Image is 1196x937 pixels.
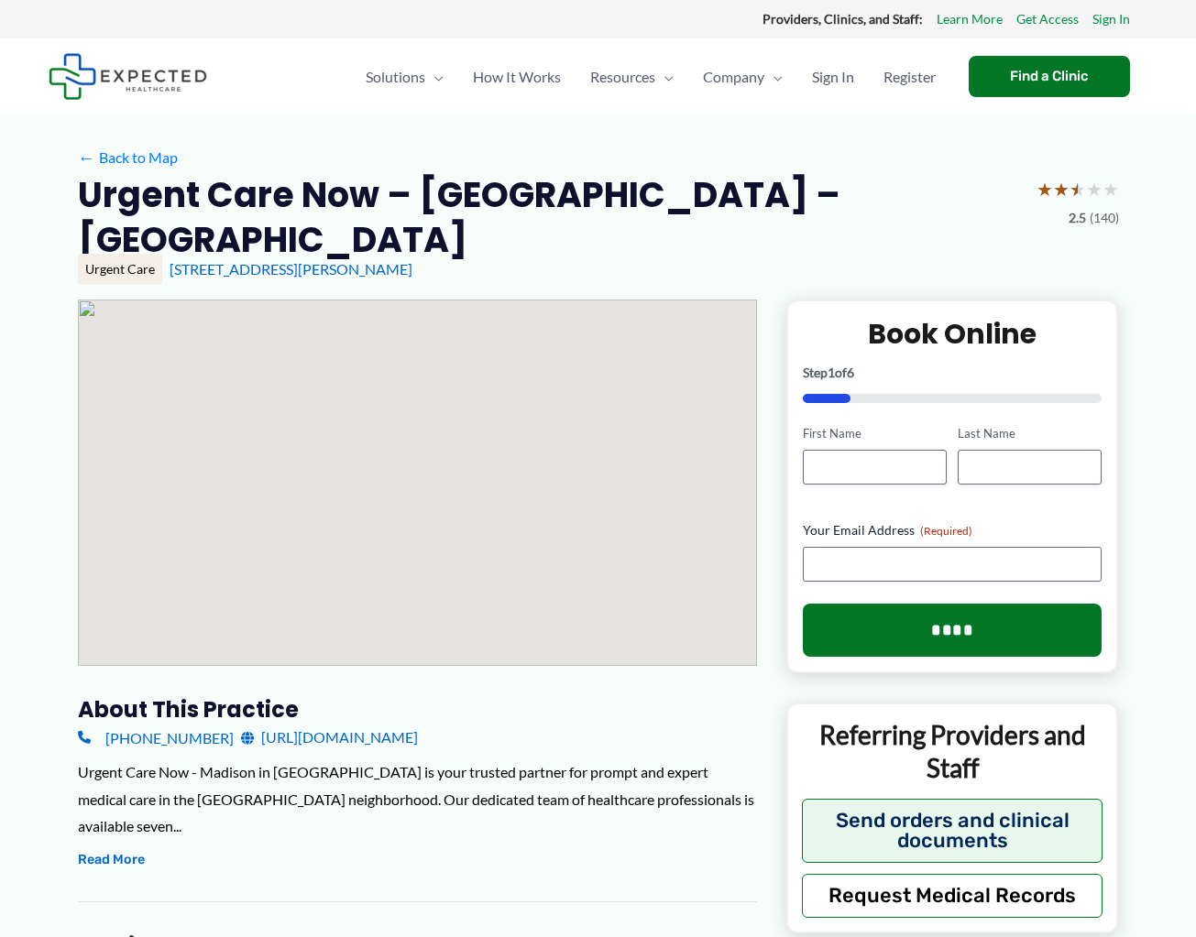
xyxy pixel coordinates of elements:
[425,45,444,109] span: Menu Toggle
[1092,7,1130,31] a: Sign In
[802,874,1103,918] button: Request Medical Records
[576,45,688,109] a: ResourcesMenu Toggle
[869,45,950,109] a: Register
[78,695,757,724] h3: About this practice
[78,758,757,840] div: Urgent Care Now - Madison in [GEOGRAPHIC_DATA] is your trusted partner for prompt and expert medi...
[803,521,1103,539] label: Your Email Address
[763,11,923,27] strong: Providers, Clinics, and Staff:
[78,254,162,285] div: Urgent Care
[812,45,854,109] span: Sign In
[590,45,655,109] span: Resources
[883,45,936,109] span: Register
[655,45,674,109] span: Menu Toggle
[802,718,1103,785] p: Referring Providers and Staff
[969,56,1130,97] a: Find a Clinic
[351,45,458,109] a: SolutionsMenu Toggle
[802,799,1103,863] button: Send orders and clinical documents
[958,425,1102,442] label: Last Name
[78,849,145,871] button: Read More
[78,148,95,166] span: ←
[847,365,854,380] span: 6
[78,724,234,751] a: [PHONE_NUMBER]
[351,45,950,109] nav: Primary Site Navigation
[473,45,561,109] span: How It Works
[803,425,947,442] label: First Name
[803,366,1103,379] p: Step of
[458,45,576,109] a: How It Works
[920,524,972,538] span: (Required)
[1053,172,1070,206] span: ★
[937,7,1003,31] a: Learn More
[828,365,835,380] span: 1
[1070,172,1086,206] span: ★
[1103,172,1119,206] span: ★
[764,45,783,109] span: Menu Toggle
[49,53,207,100] img: Expected Healthcare Logo - side, dark font, small
[688,45,797,109] a: CompanyMenu Toggle
[1090,206,1119,230] span: (140)
[1069,206,1086,230] span: 2.5
[78,172,1022,263] h2: Urgent Care Now – [GEOGRAPHIC_DATA] – [GEOGRAPHIC_DATA]
[1086,172,1103,206] span: ★
[1016,7,1079,31] a: Get Access
[78,144,178,171] a: ←Back to Map
[1037,172,1053,206] span: ★
[703,45,764,109] span: Company
[797,45,869,109] a: Sign In
[366,45,425,109] span: Solutions
[170,260,412,278] a: [STREET_ADDRESS][PERSON_NAME]
[803,316,1103,352] h2: Book Online
[241,724,418,751] a: [URL][DOMAIN_NAME]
